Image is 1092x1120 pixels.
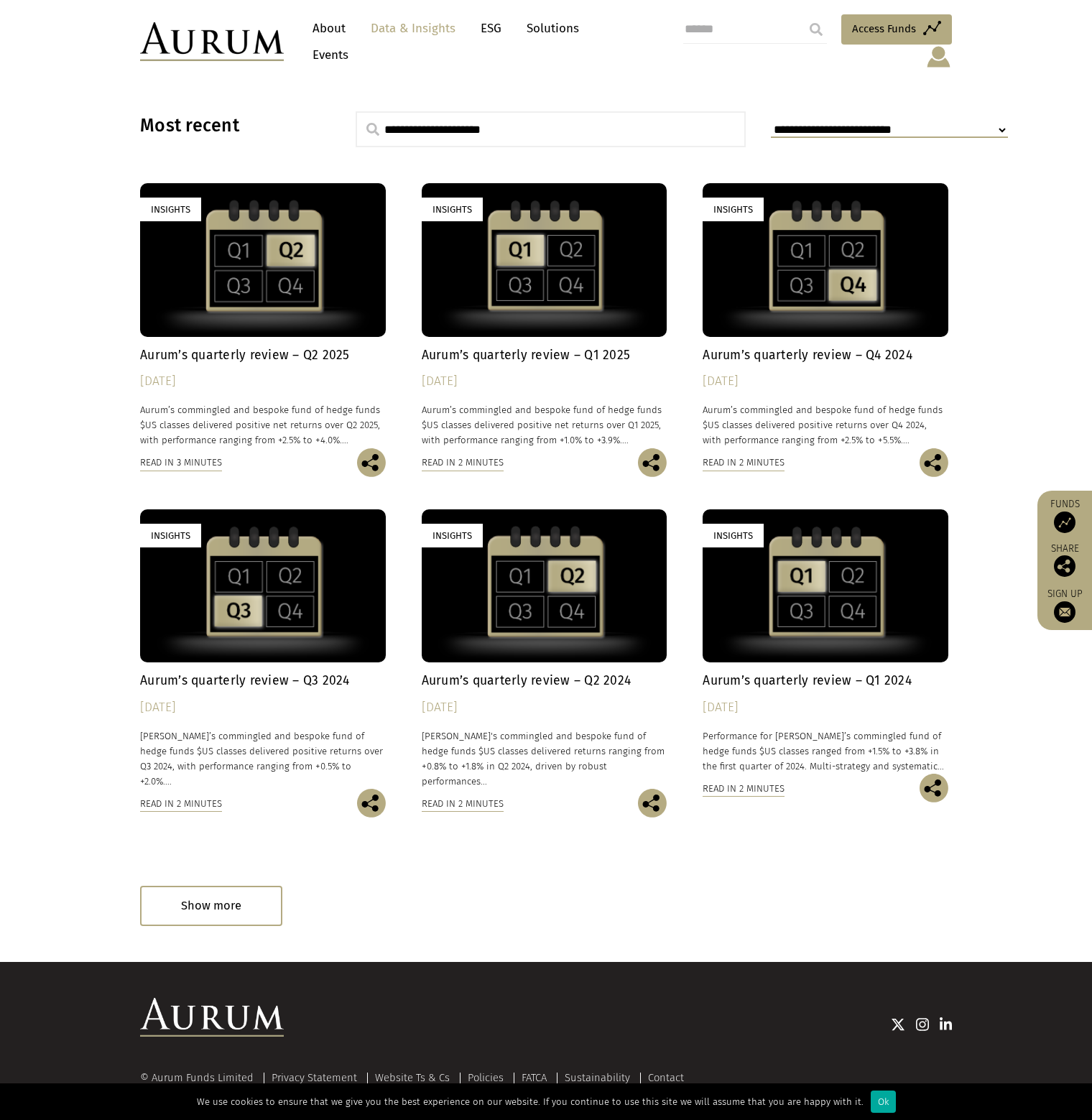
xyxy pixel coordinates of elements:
a: FATCA [522,1071,547,1084]
h3: Most recent [140,115,320,136]
a: Policies [468,1071,504,1084]
p: Aurum’s commingled and bespoke fund of hedge funds $US classes delivered positive returns over Q4... [703,402,948,448]
div: Read in 2 minutes [422,796,504,812]
a: Insights Aurum’s quarterly review – Q1 2024 [DATE] Performance for [PERSON_NAME]’s commingled fun... [703,509,948,774]
h4: Aurum’s quarterly review – Q1 2025 [422,348,667,363]
img: Aurum [140,22,284,61]
img: Sign up to our newsletter [1054,601,1075,623]
img: Twitter icon [891,1017,905,1032]
a: Insights Aurum’s quarterly review – Q1 2025 [DATE] Aurum’s commingled and bespoke fund of hedge f... [422,183,667,448]
img: Share this post [1054,555,1075,577]
a: Insights Aurum’s quarterly review – Q4 2024 [DATE] Aurum’s commingled and bespoke fund of hedge f... [703,183,948,448]
div: Insights [422,524,483,547]
a: Sustainability [565,1071,630,1084]
a: Insights Aurum’s quarterly review – Q2 2025 [DATE] Aurum’s commingled and bespoke fund of hedge f... [140,183,386,448]
a: ESG [473,15,509,42]
div: Read in 2 minutes [140,796,222,812]
span: Access Funds [852,20,916,37]
a: Data & Insights [364,15,463,42]
a: Funds [1045,498,1085,533]
div: Insights [140,198,201,221]
a: Solutions [519,15,586,42]
input: Submit [802,15,830,44]
img: Share this post [920,774,948,802]
div: Insights [140,524,201,547]
div: [DATE] [422,371,667,392]
p: Aurum’s commingled and bespoke fund of hedge funds $US classes delivered positive net returns ove... [140,402,386,448]
img: Share this post [638,789,667,818]
div: Read in 2 minutes [703,455,785,471]
div: Insights [703,198,764,221]
a: Insights Aurum’s quarterly review – Q2 2024 [DATE] [PERSON_NAME]'s commingled and bespoke fund of... [422,509,667,789]
p: Performance for [PERSON_NAME]’s commingled fund of hedge funds $US classes ranged from +1.5% to +... [703,728,948,774]
div: [DATE] [422,698,667,718]
img: Share this post [920,448,948,477]
div: Read in 3 minutes [140,455,222,471]
img: search.svg [366,123,379,136]
a: About [305,15,353,42]
div: Read in 2 minutes [703,781,785,797]
div: [DATE] [140,371,386,392]
a: Access Funds [841,14,952,45]
img: account-icon.svg [925,45,952,69]
img: Access Funds [1054,512,1075,533]
img: Instagram icon [916,1017,929,1032]
img: Share this post [638,448,667,477]
a: Events [305,42,348,68]
div: Ok [871,1091,896,1113]
div: [DATE] [703,371,948,392]
p: Aurum’s commingled and bespoke fund of hedge funds $US classes delivered positive net returns ove... [422,402,667,448]
img: Share this post [357,789,386,818]
h4: Aurum’s quarterly review – Q2 2025 [140,348,386,363]
h4: Aurum’s quarterly review – Q4 2024 [703,348,948,363]
h4: Aurum’s quarterly review – Q2 2024 [422,673,667,688]
div: Share [1045,544,1085,577]
a: Contact [648,1071,684,1084]
img: Aurum Logo [140,998,284,1037]
div: Insights [422,198,483,221]
h4: Aurum’s quarterly review – Q1 2024 [703,673,948,688]
div: [DATE] [140,698,386,718]
div: Show more [140,886,282,925]
p: [PERSON_NAME]’s commingled and bespoke fund of hedge funds $US classes delivered positive returns... [140,728,386,790]
div: [DATE] [703,698,948,718]
p: [PERSON_NAME]'s commingled and bespoke fund of hedge funds $US classes delivered returns ranging ... [422,728,667,790]
h4: Aurum’s quarterly review – Q3 2024 [140,673,386,688]
a: Website Ts & Cs [375,1071,450,1084]
a: Sign up [1045,588,1085,623]
img: Linkedin icon [940,1017,953,1032]
img: Share this post [357,448,386,477]
div: Read in 2 minutes [422,455,504,471]
div: This website is operated by Aurum Funds Limited, authorised and regulated by the Financial Conduc... [140,1073,952,1116]
a: Insights Aurum’s quarterly review – Q3 2024 [DATE] [PERSON_NAME]’s commingled and bespoke fund of... [140,509,386,789]
a: Privacy Statement [272,1071,357,1084]
div: Insights [703,524,764,547]
div: © Aurum Funds Limited [140,1073,261,1083]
